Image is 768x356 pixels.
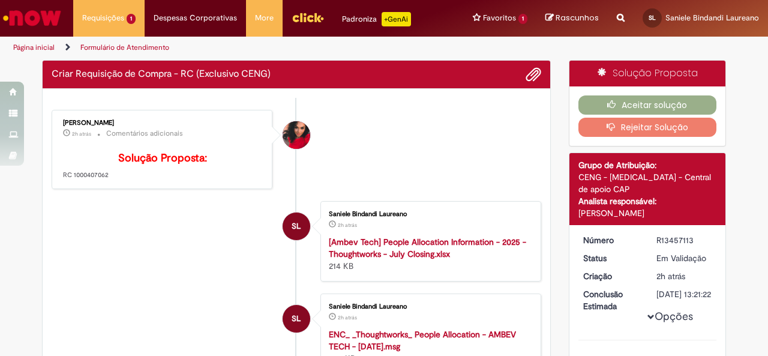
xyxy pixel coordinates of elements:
span: 2h atrás [72,130,91,137]
button: Adicionar anexos [526,67,541,82]
div: CENG - [MEDICAL_DATA] - Central de apoio CAP [578,171,717,195]
div: Saniele Bindandi Laureano [329,211,529,218]
time: 28/08/2025 11:21:11 [338,222,357,229]
p: RC 1000407062 [63,152,263,180]
span: Saniele Bindandi Laureano [665,13,759,23]
span: More [255,12,274,24]
a: Formulário de Atendimento [80,43,169,52]
div: Grupo de Atribuição: [578,159,717,171]
div: Saniele Bindandi Laureano [329,303,529,310]
a: ENC_ _Thoughtworks_ People Allocation - AMBEV TECH - [DATE].msg [329,329,516,352]
div: [PERSON_NAME] [63,119,263,127]
time: 28/08/2025 11:21:19 [656,271,685,282]
div: Saniele Bindandi Laureano [283,305,310,333]
div: Analista responsável: [578,195,717,207]
span: 2h atrás [338,222,357,229]
div: [DATE] 13:21:22 [656,288,712,300]
span: 2h atrás [338,314,357,321]
time: 28/08/2025 11:48:59 [72,130,91,137]
img: ServiceNow [1,6,63,30]
span: Despesas Corporativas [154,12,237,24]
div: Padroniza [342,12,411,26]
div: Aline Rangel [283,121,310,149]
span: Requisições [82,12,124,24]
div: R13457113 [656,234,712,246]
p: +GenAi [382,12,411,26]
div: Em Validação [656,252,712,264]
dt: Conclusão Estimada [574,288,648,312]
span: SL [649,14,656,22]
ul: Trilhas de página [9,37,503,59]
img: click_logo_yellow_360x200.png [292,8,324,26]
div: Saniele Bindandi Laureano [283,213,310,240]
span: Favoritos [483,12,516,24]
dt: Número [574,234,648,246]
b: Solução Proposta: [118,151,207,165]
div: Solução Proposta [569,61,726,86]
span: 2h atrás [656,271,685,282]
div: [PERSON_NAME] [578,207,717,219]
a: Rascunhos [545,13,599,24]
dt: Criação [574,270,648,282]
a: [Ambev Tech] People Allocation Information - 2025 - Thoughtworks - July Closing.xlsx [329,237,526,259]
span: SL [292,304,301,333]
span: SL [292,212,301,241]
small: Comentários adicionais [106,128,183,139]
span: 1 [518,14,527,24]
span: Rascunhos [556,12,599,23]
button: Rejeitar Solução [578,118,717,137]
span: 1 [127,14,136,24]
div: 214 KB [329,236,529,272]
h2: Criar Requisição de Compra - RC (Exclusivo CENG) Histórico de tíquete [52,69,271,80]
dt: Status [574,252,648,264]
div: 28/08/2025 11:21:19 [656,270,712,282]
button: Aceitar solução [578,95,717,115]
time: 28/08/2025 11:21:01 [338,314,357,321]
a: Página inicial [13,43,55,52]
